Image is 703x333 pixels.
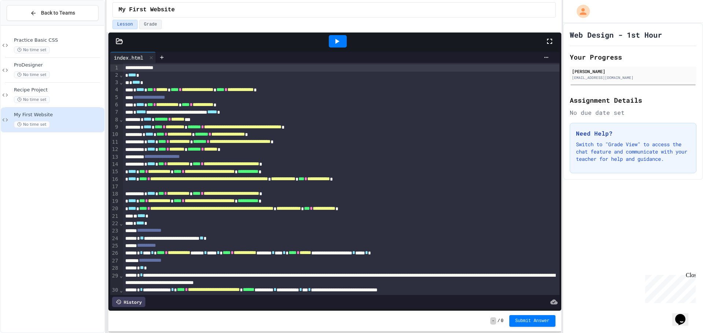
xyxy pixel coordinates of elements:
[509,315,555,327] button: Submit Answer
[110,54,147,61] div: index.html
[110,242,119,250] div: 25
[110,79,119,86] div: 3
[570,52,696,62] h2: Your Progress
[110,168,119,175] div: 15
[112,297,145,307] div: History
[110,116,119,124] div: 8
[14,37,103,43] span: Practice Basic CSS
[3,3,51,46] div: Chat with us now!Close
[119,5,175,14] span: My First Website
[119,79,123,85] span: Fold line
[110,235,119,242] div: 24
[110,176,119,183] div: 16
[570,30,662,40] h1: Web Design - 1st Hour
[110,287,119,294] div: 30
[110,131,119,138] div: 10
[110,124,119,131] div: 9
[110,139,119,146] div: 11
[110,250,119,257] div: 26
[672,304,696,326] iframe: chat widget
[110,257,119,265] div: 27
[110,86,119,94] div: 4
[110,294,119,302] div: 31
[110,72,119,79] div: 2
[498,318,500,324] span: /
[110,161,119,168] div: 14
[110,183,119,190] div: 17
[110,227,119,235] div: 23
[14,46,50,53] span: No time set
[110,190,119,198] div: 18
[110,64,119,72] div: 1
[119,220,123,226] span: Fold line
[110,52,156,63] div: index.html
[110,213,119,220] div: 21
[110,205,119,212] div: 20
[110,94,119,101] div: 5
[119,287,123,293] span: Fold line
[110,146,119,153] div: 12
[110,101,119,109] div: 6
[110,154,119,161] div: 13
[7,5,98,21] button: Back to Teams
[576,141,690,163] p: Switch to "Grade View" to access the chat feature and communicate with your teacher for help and ...
[572,75,694,80] div: [EMAIL_ADDRESS][DOMAIN_NAME]
[119,72,123,78] span: Fold line
[576,129,690,138] h3: Need Help?
[14,71,50,78] span: No time set
[14,96,50,103] span: No time set
[110,265,119,272] div: 28
[119,273,123,279] span: Fold line
[572,68,694,75] div: [PERSON_NAME]
[41,9,75,17] span: Back to Teams
[110,109,119,116] div: 7
[569,3,592,20] div: My Account
[14,62,103,68] span: ProDesigner
[570,95,696,105] h2: Assignment Details
[112,20,138,29] button: Lesson
[642,272,696,303] iframe: chat widget
[501,318,503,324] span: 0
[110,272,119,287] div: 29
[490,317,496,325] span: -
[139,20,162,29] button: Grade
[119,117,123,122] span: Fold line
[515,318,550,324] span: Submit Answer
[570,108,696,117] div: No due date set
[14,87,103,93] span: Recipe Project
[14,121,50,128] span: No time set
[14,112,103,118] span: My First Website
[110,198,119,205] div: 19
[110,220,119,227] div: 22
